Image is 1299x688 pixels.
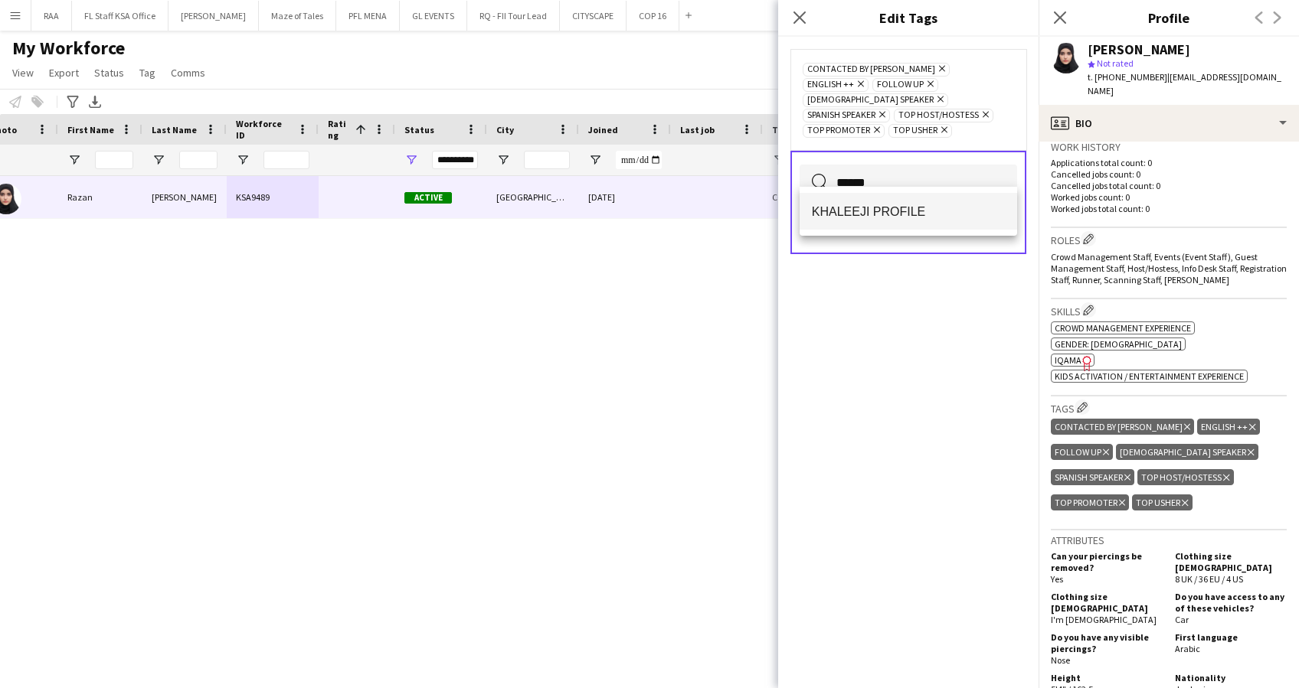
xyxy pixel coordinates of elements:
[487,176,579,218] div: [GEOGRAPHIC_DATA]
[95,151,133,169] input: First Name Filter Input
[336,1,400,31] button: PFL MENA
[812,204,1005,219] span: KHALEEJI PROFILE
[165,63,211,83] a: Comms
[169,1,259,31] button: [PERSON_NAME]
[893,125,937,137] span: TOP USHER
[133,63,162,83] a: Tag
[259,1,336,31] button: Maze of Tales
[1051,302,1287,318] h3: Skills
[1132,494,1192,510] div: TOP USHER
[588,153,602,167] button: Open Filter Menu
[1051,180,1287,191] p: Cancelled jobs total count: 0
[579,176,671,218] div: [DATE]
[1051,469,1134,485] div: SPANISH SPEAKER
[1088,43,1190,57] div: [PERSON_NAME]
[1088,71,1167,83] span: t. [PHONE_NUMBER]
[1051,494,1129,510] div: TOP PROMOTER
[64,93,82,111] app-action-btn: Advanced filters
[43,63,85,83] a: Export
[1051,251,1287,285] span: Crowd Management Staff, Events (Event Staff), Guest Management Staff, Host/Hostess, Info Desk Sta...
[142,176,227,218] div: [PERSON_NAME]
[1055,370,1244,382] span: Kids activation / Entertainment experience
[1051,231,1287,247] h3: Roles
[1175,591,1287,614] h5: Do you have access to any of these vehicles?
[67,153,81,167] button: Open Filter Menu
[560,1,627,31] button: CITYSCAPE
[1175,614,1189,625] span: Car
[1137,469,1233,485] div: TOP HOST/HOSTESS
[1039,105,1299,142] div: Bio
[763,176,996,218] div: CONTACTED BY [PERSON_NAME], ENGLISH ++, FOLLOW UP , [DEMOGRAPHIC_DATA] SPEAKER, [DEMOGRAPHIC_DATA...
[179,151,218,169] input: Last Name Filter Input
[1175,573,1243,585] span: 8 UK / 36 EU / 4 US
[1051,631,1163,654] h5: Do you have any visible piercings?
[1051,614,1157,625] span: I'm [DEMOGRAPHIC_DATA]
[1197,419,1259,435] div: ENGLISH ++
[1175,631,1287,643] h5: First language
[1051,654,1070,666] span: Nose
[94,66,124,80] span: Status
[898,109,979,122] span: TOP HOST/HOSTESS
[72,1,169,31] button: FL Staff KSA Office
[680,124,715,135] span: Last job
[1097,57,1134,69] span: Not rated
[227,176,319,218] div: KSA9489
[1051,419,1194,435] div: CONTACTED BY [PERSON_NAME]
[236,153,250,167] button: Open Filter Menu
[1116,444,1258,460] div: [DEMOGRAPHIC_DATA] SPEAKER
[778,8,1039,28] h3: Edit Tags
[588,124,618,135] span: Joined
[1051,444,1113,460] div: FOLLOW UP
[1175,672,1287,683] h5: Nationality
[1051,140,1287,154] h3: Work history
[1051,550,1163,573] h5: Can your piercings be removed?
[627,1,679,31] button: COP 16
[496,124,514,135] span: City
[1175,550,1287,573] h5: Clothing size [DEMOGRAPHIC_DATA]
[772,124,793,135] span: Tags
[1051,168,1287,180] p: Cancelled jobs count: 0
[1051,672,1163,683] h5: Height
[12,37,125,60] span: My Workforce
[152,153,165,167] button: Open Filter Menu
[1051,591,1163,614] h5: Clothing size [DEMOGRAPHIC_DATA]
[400,1,467,31] button: GL EVENTS
[524,151,570,169] input: City Filter Input
[1055,354,1081,366] span: IQAMA
[616,151,662,169] input: Joined Filter Input
[1051,573,1063,585] span: Yes
[1051,533,1287,547] h3: Attributes
[1055,338,1182,350] span: Gender: [DEMOGRAPHIC_DATA]
[772,153,786,167] button: Open Filter Menu
[171,66,205,80] span: Comms
[877,79,924,91] span: FOLLOW UP
[404,153,418,167] button: Open Filter Menu
[1055,322,1191,334] span: Crowd management experience
[49,66,79,80] span: Export
[1051,203,1287,214] p: Worked jobs total count: 0
[88,63,130,83] a: Status
[12,66,34,80] span: View
[807,94,934,106] span: [DEMOGRAPHIC_DATA] SPEAKER
[807,109,875,122] span: SPANISH SPEAKER
[58,176,142,218] div: Razan
[6,63,40,83] a: View
[1051,157,1287,168] p: Applications total count: 0
[1088,71,1281,96] span: | [EMAIL_ADDRESS][DOMAIN_NAME]
[807,79,854,91] span: ENGLISH ++
[139,66,155,80] span: Tag
[328,118,349,141] span: Rating
[807,125,870,137] span: TOP PROMOTER
[152,124,197,135] span: Last Name
[67,124,114,135] span: First Name
[496,153,510,167] button: Open Filter Menu
[86,93,104,111] app-action-btn: Export XLSX
[1039,8,1299,28] h3: Profile
[1051,191,1287,203] p: Worked jobs count: 0
[31,1,72,31] button: RAA
[404,192,452,204] span: Active
[807,64,935,76] span: CONTACTED BY [PERSON_NAME]
[467,1,560,31] button: RQ - FII Tour Lead
[404,124,434,135] span: Status
[236,118,291,141] span: Workforce ID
